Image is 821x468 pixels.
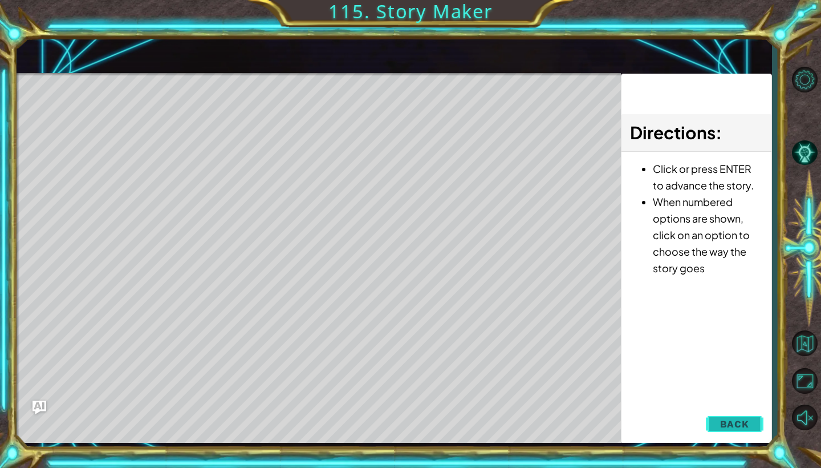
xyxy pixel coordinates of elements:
a: Back to Map [788,325,821,362]
span: Directions [630,122,716,143]
h3: : [630,120,763,146]
button: Level Options [788,63,821,96]
button: Maximize Browser [788,364,821,397]
button: Unmute [788,401,821,434]
li: Click or press ENTER to advance the story. [653,160,763,193]
button: AI Hint [788,136,821,169]
button: Ask AI [32,401,46,414]
li: When numbered options are shown, click on an option to choose the way the story goes [653,193,763,276]
span: Back [720,418,749,430]
button: Back to Map [788,326,821,360]
button: Back [706,413,763,435]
